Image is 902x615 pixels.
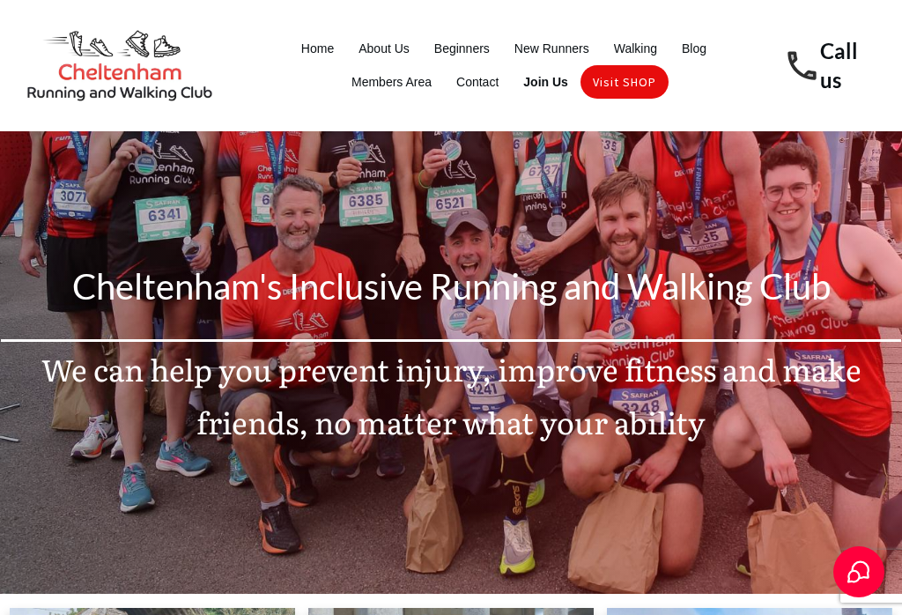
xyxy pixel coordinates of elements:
[820,38,858,93] a: Call us
[359,36,410,61] a: About Us
[682,36,706,61] a: Blog
[434,36,490,61] a: Beginners
[614,36,657,61] a: Walking
[18,25,222,107] img: Cheltenham Running and Walking Club Logo
[351,70,432,94] a: Members Area
[456,70,499,94] a: Contact
[301,36,334,61] a: Home
[514,36,589,61] a: New Runners
[593,70,656,94] a: Visit SHOP
[523,70,568,94] a: Join Us
[2,343,900,469] p: We can help you prevent injury, improve fitness and make friends, no matter what your ability
[2,256,900,338] p: Cheltenham's Inclusive Running and Walking Club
